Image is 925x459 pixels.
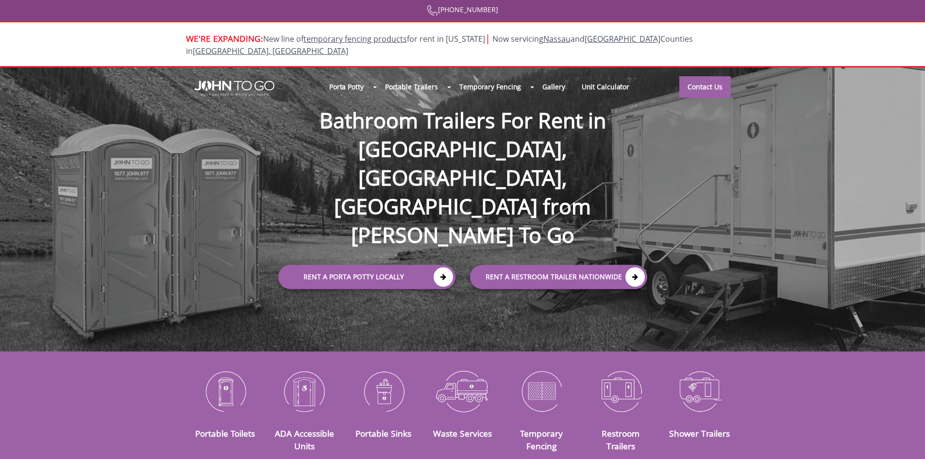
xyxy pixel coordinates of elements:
a: Portable Sinks [355,427,411,439]
a: Contact Us [679,76,731,98]
img: JOHN to go [194,81,274,96]
img: Portable-Toilets-icon_N.png [193,366,258,416]
img: Portable-Sinks-icon_N.png [351,366,416,416]
span: | [485,32,490,45]
a: Temporary Fencing [520,427,563,452]
a: temporary fencing products [303,34,407,44]
a: rent a RESTROOM TRAILER Nationwide [470,265,647,289]
a: Temporary Fencing [451,76,529,97]
a: Gallery [534,76,573,97]
span: New line of for rent in [US_STATE] [186,34,693,56]
h1: Bathroom Trailers For Rent in [GEOGRAPHIC_DATA], [GEOGRAPHIC_DATA], [GEOGRAPHIC_DATA] from [PERSO... [269,75,657,250]
a: [GEOGRAPHIC_DATA], [GEOGRAPHIC_DATA] [193,46,348,56]
span: Now servicing and Counties in [186,34,693,56]
a: Portable Toilets [195,427,255,439]
a: ADA Accessible Units [275,427,334,452]
img: Temporary-Fencing-cion_N.png [509,366,574,416]
a: Unit Calculator [573,76,638,97]
a: Portable Trailers [377,76,446,97]
img: Waste-Services-icon_N.png [430,366,495,416]
a: Waste Services [433,427,492,439]
a: Porta Potty [321,76,372,97]
a: Rent a Porta Potty Locally [278,265,455,289]
a: [GEOGRAPHIC_DATA] [585,34,660,44]
a: Shower Trailers [669,427,730,439]
img: Restroom-Trailers-icon_N.png [589,366,653,416]
a: [PHONE_NUMBER] [427,5,498,14]
img: Shower-Trailers-icon_N.png [668,366,732,416]
span: WE'RE EXPANDING: [186,33,263,44]
img: ADA-Accessible-Units-icon_N.png [272,366,336,416]
a: Restroom Trailers [602,427,639,452]
a: Nassau [543,34,571,44]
